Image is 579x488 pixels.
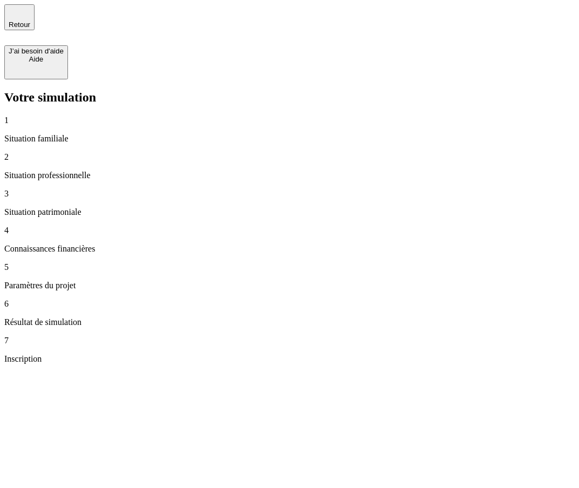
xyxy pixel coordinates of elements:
p: Situation patrimoniale [4,207,575,217]
p: Paramètres du projet [4,281,575,290]
p: 4 [4,226,575,235]
p: Inscription [4,354,575,364]
p: Résultat de simulation [4,317,575,327]
p: 1 [4,116,575,125]
p: 2 [4,152,575,162]
p: Connaissances financières [4,244,575,254]
h2: Votre simulation [4,90,575,105]
p: 7 [4,336,575,345]
div: J’ai besoin d'aide [9,47,64,55]
p: 3 [4,189,575,199]
button: J’ai besoin d'aideAide [4,45,68,79]
p: Situation familiale [4,134,575,144]
button: Retour [4,4,35,30]
p: Situation professionnelle [4,171,575,180]
span: Retour [9,21,30,29]
p: 6 [4,299,575,309]
p: 5 [4,262,575,272]
div: Aide [9,55,64,63]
